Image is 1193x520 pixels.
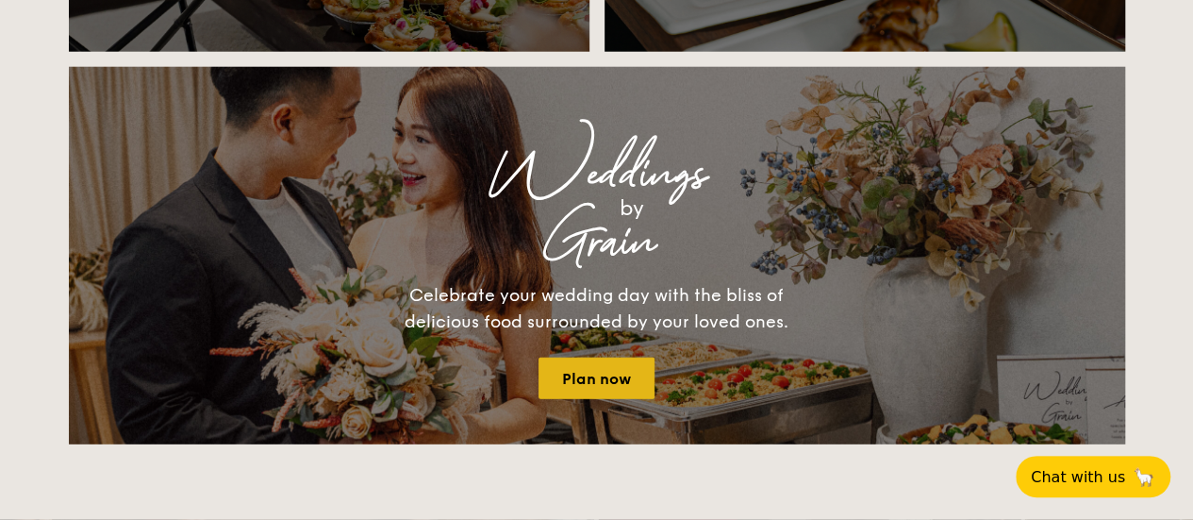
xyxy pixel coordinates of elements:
[385,282,809,335] div: Celebrate your wedding day with the bliss of delicious food surrounded by your loved ones.
[1031,468,1125,486] span: Chat with us
[235,226,959,260] div: Grain
[539,358,654,399] a: Plan now
[235,158,959,192] div: Weddings
[305,192,959,226] div: by
[1133,466,1155,488] span: 🦙
[1016,456,1170,497] button: Chat with us🦙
